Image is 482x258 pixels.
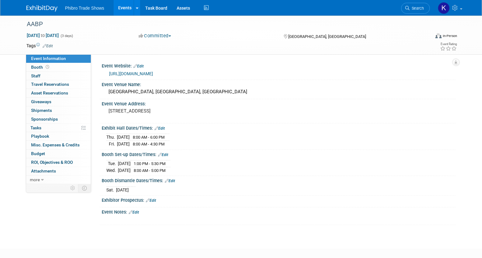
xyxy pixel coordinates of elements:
[60,34,73,38] span: (3 days)
[106,160,118,167] td: Tue.
[106,187,116,193] td: Sat.
[26,98,91,106] a: Giveaways
[410,6,424,11] span: Search
[129,210,139,214] a: Edit
[30,125,41,130] span: Tasks
[26,150,91,158] a: Budget
[31,151,45,156] span: Budget
[31,82,69,87] span: Travel Reservations
[31,99,51,104] span: Giveaways
[117,134,130,141] td: [DATE]
[26,167,91,175] a: Attachments
[435,33,442,38] img: Format-Inperson.png
[26,106,91,115] a: Shipments
[106,87,451,97] div: [GEOGRAPHIC_DATA], [GEOGRAPHIC_DATA], [GEOGRAPHIC_DATA]
[109,108,242,114] pre: [STREET_ADDRESS]
[26,33,59,38] span: [DATE] [DATE]
[31,168,56,173] span: Attachments
[102,123,456,131] div: Exhibit Hall Dates/Times:
[102,61,456,69] div: Event Website:
[137,33,174,39] button: Committed
[26,89,91,97] a: Asset Reservations
[440,43,457,46] div: Event Rating
[65,6,104,11] span: Phibro Trade Shows
[31,108,52,113] span: Shipments
[26,80,91,89] a: Travel Reservations
[40,33,46,38] span: to
[118,160,131,167] td: [DATE]
[78,184,91,192] td: Toggle Event Tabs
[393,32,457,42] div: Event Format
[117,141,130,147] td: [DATE]
[102,80,456,88] div: Event Venue Name:
[44,65,50,69] span: Booth not reserved yet
[146,198,156,203] a: Edit
[401,3,430,14] a: Search
[26,124,91,132] a: Tasks
[165,179,175,183] a: Edit
[443,34,457,38] div: In-Person
[106,134,117,141] td: Thu.
[26,132,91,141] a: Playbook
[118,167,131,173] td: [DATE]
[102,176,456,184] div: Booth Dismantle Dates/Times:
[438,2,450,14] img: Karol Ehmen
[102,150,456,158] div: Booth Set-up Dates/Times:
[26,158,91,167] a: ROI, Objectives & ROO
[133,142,165,146] span: 8:00 AM - 4:30 PM
[30,177,40,182] span: more
[25,19,420,30] div: AABP
[31,90,68,95] span: Asset Reservations
[133,135,165,140] span: 8:00 AM - 6:00 PM
[31,142,80,147] span: Misc. Expenses & Credits
[31,160,73,165] span: ROI, Objectives & ROO
[26,72,91,80] a: Staff
[134,168,165,173] span: 8:00 AM - 5:00 PM
[26,141,91,149] a: Misc. Expenses & Credits
[43,44,53,48] a: Edit
[31,134,49,139] span: Playbook
[288,34,366,39] span: [GEOGRAPHIC_DATA], [GEOGRAPHIC_DATA]
[102,196,456,204] div: Exhibitor Prospectus:
[26,176,91,184] a: more
[106,167,118,173] td: Wed.
[134,161,165,166] span: 1:00 PM - 5:30 PM
[26,63,91,71] a: Booth
[26,43,53,49] td: Tags
[31,65,50,70] span: Booth
[31,73,40,78] span: Staff
[26,5,58,12] img: ExhibitDay
[102,99,456,107] div: Event Venue Address:
[155,126,165,131] a: Edit
[106,141,117,147] td: Fri.
[31,56,66,61] span: Event Information
[67,184,78,192] td: Personalize Event Tab Strip
[158,153,168,157] a: Edit
[26,54,91,63] a: Event Information
[26,115,91,123] a: Sponsorships
[31,117,58,122] span: Sponsorships
[109,71,153,76] a: [URL][DOMAIN_NAME]
[133,64,144,68] a: Edit
[116,187,129,193] td: [DATE]
[102,207,456,215] div: Event Notes:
